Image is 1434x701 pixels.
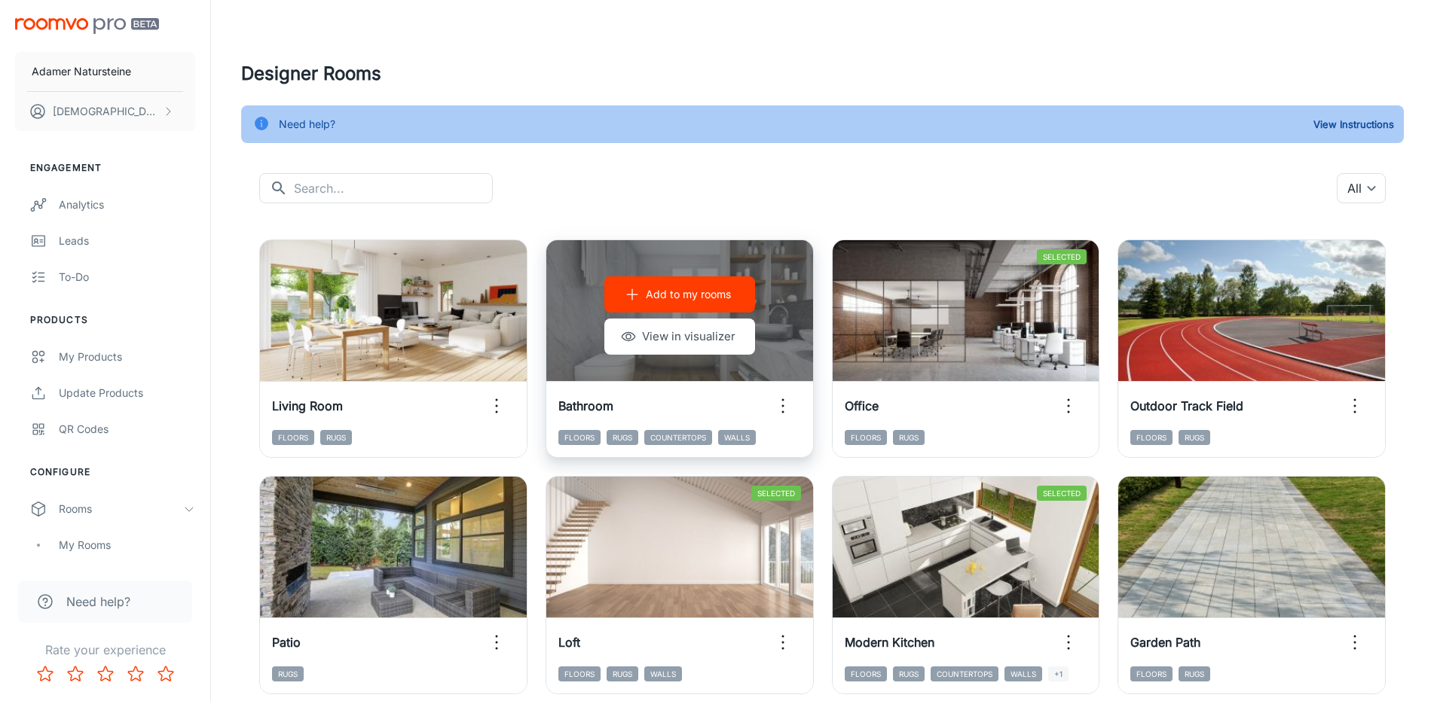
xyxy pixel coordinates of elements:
[59,421,195,437] div: QR Codes
[59,385,195,401] div: Update Products
[66,593,130,611] span: Need help?
[845,397,879,415] h6: Office
[845,430,887,445] span: Floors
[30,659,60,689] button: Rate 1 star
[607,430,638,445] span: Rugs
[558,633,580,651] h6: Loft
[272,666,304,681] span: Rugs
[151,659,181,689] button: Rate 5 star
[646,286,731,303] p: Add to my rooms
[59,349,195,365] div: My Products
[607,666,638,681] span: Rugs
[604,318,755,355] button: View in visualizer
[1337,173,1386,203] div: All
[15,52,195,91] button: Adamer Natursteine
[604,276,755,312] button: Add to my rooms
[1004,666,1042,681] span: Walls
[12,641,198,659] p: Rate your experience
[644,430,712,445] span: Countertops
[718,430,756,445] span: Walls
[272,430,314,445] span: Floors
[90,659,121,689] button: Rate 3 star
[279,110,335,139] div: Need help?
[294,173,493,203] input: Search...
[272,633,301,651] h6: Patio
[59,537,195,553] div: My Rooms
[893,666,925,681] span: Rugs
[1130,430,1173,445] span: Floors
[1037,249,1087,264] span: Selected
[241,60,1404,87] h4: Designer Rooms
[15,18,159,34] img: Roomvo PRO Beta
[845,633,934,651] h6: Modern Kitchen
[32,63,131,80] p: Adamer Natursteine
[558,430,601,445] span: Floors
[59,197,195,213] div: Analytics
[121,659,151,689] button: Rate 4 star
[59,501,183,517] div: Rooms
[1130,666,1173,681] span: Floors
[1179,430,1210,445] span: Rugs
[1130,633,1200,651] h6: Garden Path
[59,233,195,249] div: Leads
[751,486,801,501] span: Selected
[15,92,195,131] button: [DEMOGRAPHIC_DATA] Zor
[60,659,90,689] button: Rate 2 star
[893,430,925,445] span: Rugs
[272,397,343,415] h6: Living Room
[558,397,613,415] h6: Bathroom
[59,269,195,285] div: To-do
[1037,486,1087,501] span: Selected
[845,666,887,681] span: Floors
[1310,113,1398,136] button: View Instructions
[53,103,159,120] p: [DEMOGRAPHIC_DATA] Zor
[644,666,682,681] span: Walls
[320,430,352,445] span: Rugs
[1179,666,1210,681] span: Rugs
[1048,666,1069,681] span: +1
[931,666,998,681] span: Countertops
[1130,397,1243,415] h6: Outdoor Track Field
[558,666,601,681] span: Floors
